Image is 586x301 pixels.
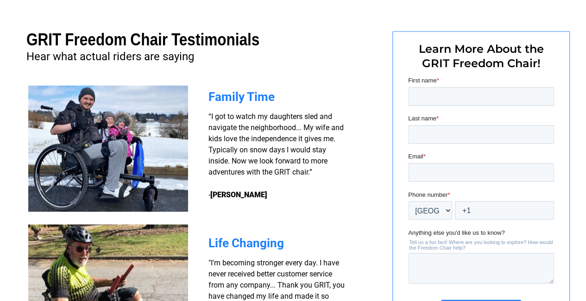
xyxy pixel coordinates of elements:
strong: [PERSON_NAME] [210,190,267,199]
span: Learn More About the GRIT Freedom Chair! [419,42,544,70]
span: Life Changing [208,236,284,250]
span: “I got to watch my daughters sled and navigate the neighborhood... My wife and kids love the inde... [208,112,344,199]
span: GRIT Freedom Chair Testimonials [26,30,259,49]
span: Hear what actual riders are saying [26,50,194,63]
span: Family Time [208,90,275,104]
